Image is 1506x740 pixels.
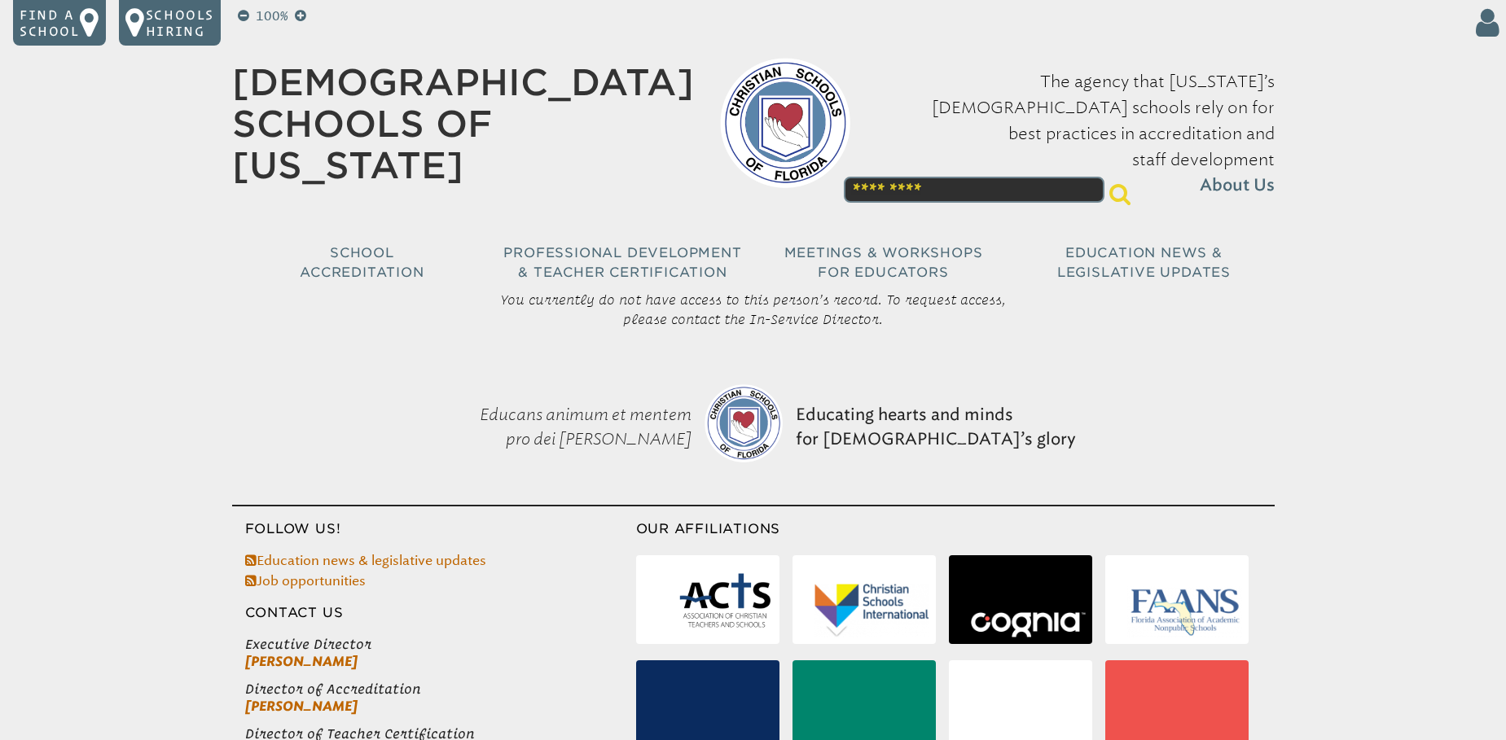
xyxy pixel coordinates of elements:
[252,7,292,26] p: 100%
[232,61,694,186] a: [DEMOGRAPHIC_DATA] Schools of [US_STATE]
[424,361,698,492] p: Educans animum et mentem pro dei [PERSON_NAME]
[1200,173,1275,199] span: About Us
[678,567,772,637] img: Association of Christian Teachers & Schools
[245,654,358,669] a: [PERSON_NAME]
[1127,586,1242,637] img: Florida Association of Academic Nonpublic Schools
[705,384,783,462] img: csf-logo-web-colors.png
[876,68,1275,199] p: The agency that [US_STATE]’s [DEMOGRAPHIC_DATA] schools rely on for best practices in accreditati...
[636,519,1275,539] h3: Our Affiliations
[300,245,424,280] span: School Accreditation
[814,584,929,637] img: Christian Schools International
[245,698,358,714] a: [PERSON_NAME]
[720,58,850,188] img: csf-logo-web-colors.png
[245,553,486,568] a: Education news & legislative updates
[486,283,1021,335] p: You currently do not have access to this person’s record. To request access, please contact the I...
[789,361,1082,492] p: Educating hearts and minds for [DEMOGRAPHIC_DATA]’s glory
[20,7,80,39] p: Find a school
[146,7,214,39] p: Schools Hiring
[245,681,636,698] span: Director of Accreditation
[784,245,983,280] span: Meetings & Workshops for Educators
[503,245,741,280] span: Professional Development & Teacher Certification
[971,612,1086,637] img: Cognia
[1057,245,1231,280] span: Education News & Legislative Updates
[245,573,366,589] a: Job opportunities
[232,603,636,623] h3: Contact Us
[245,636,636,653] span: Executive Director
[232,519,636,539] h3: Follow Us!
